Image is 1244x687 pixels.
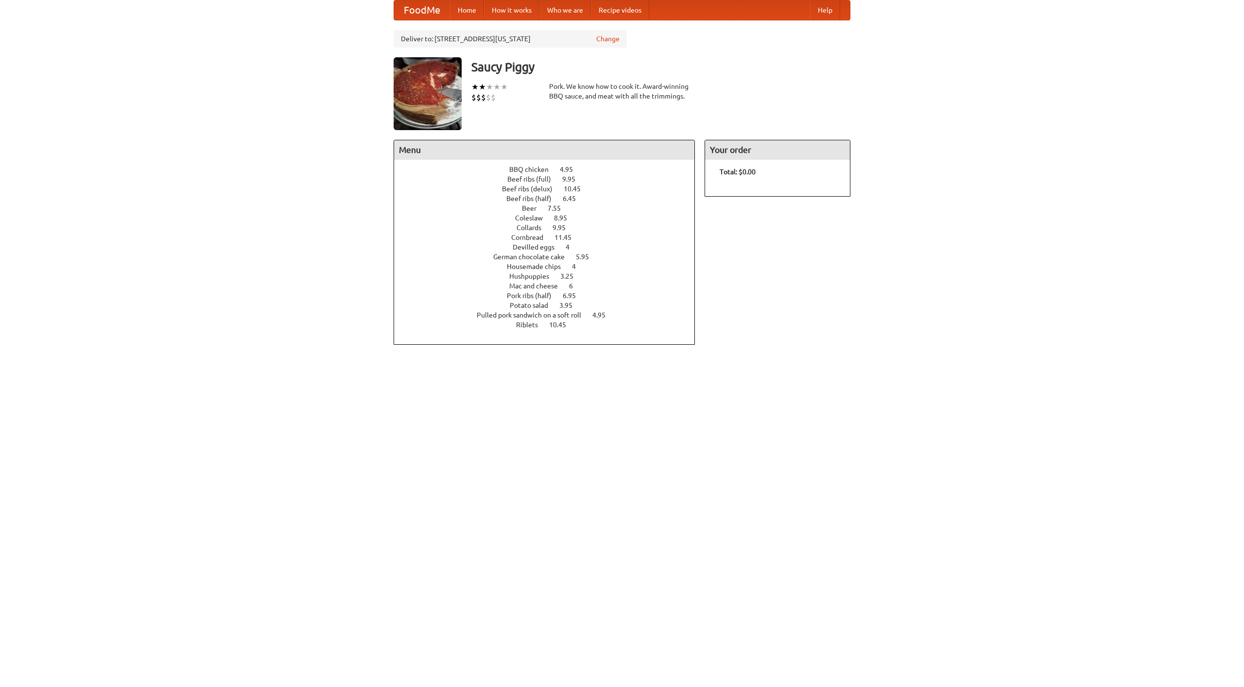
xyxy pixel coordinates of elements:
span: 11.45 [554,234,581,241]
span: 10.45 [549,321,576,329]
span: Beer [522,204,546,212]
span: 4 [566,243,579,251]
span: Pulled pork sandwich on a soft roll [477,311,591,319]
span: 8.95 [554,214,577,222]
span: 4.95 [592,311,615,319]
span: 3.95 [559,302,582,309]
span: 10.45 [564,185,590,193]
li: $ [476,92,481,103]
a: Who we are [539,0,591,20]
span: Collards [517,224,551,232]
a: Housemade chips 4 [507,263,594,270]
span: Devilled eggs [513,243,564,251]
span: Mac and cheese [509,282,568,290]
span: Beef ribs (delux) [502,185,562,193]
span: German chocolate cake [493,253,574,261]
h3: Saucy Piggy [471,57,850,77]
span: Beef ribs (full) [507,175,561,183]
a: Cornbread 11.45 [511,234,589,241]
a: Pulled pork sandwich on a soft roll 4.95 [477,311,623,319]
span: Hushpuppies [509,272,559,280]
a: Riblets 10.45 [516,321,584,329]
span: Housemade chips [507,263,570,270]
a: Hushpuppies 3.25 [509,272,591,280]
div: Deliver to: [STREET_ADDRESS][US_STATE] [394,30,627,48]
li: $ [481,92,486,103]
a: Mac and cheese 6 [509,282,591,290]
div: Pork. We know how to cook it. Award-winning BBQ sauce, and meat with all the trimmings. [549,82,695,101]
span: 6 [569,282,583,290]
span: Beef ribs (half) [506,195,561,202]
span: Coleslaw [515,214,553,222]
span: 6.95 [563,292,586,300]
li: $ [491,92,496,103]
span: 4 [572,263,586,270]
span: BBQ chicken [509,166,558,173]
b: Total: $0.00 [720,168,756,176]
a: FoodMe [394,0,450,20]
li: $ [486,92,491,103]
a: Devilled eggs 4 [513,243,587,251]
span: 6.45 [563,195,586,202]
span: 9.95 [553,224,575,232]
span: Potato salad [510,302,558,309]
li: ★ [479,82,486,92]
h4: Menu [394,140,694,160]
span: 9.95 [562,175,585,183]
li: ★ [486,82,493,92]
span: 5.95 [576,253,599,261]
a: BBQ chicken 4.95 [509,166,591,173]
a: Beef ribs (half) 6.45 [506,195,594,202]
a: Beef ribs (full) 9.95 [507,175,593,183]
span: Riblets [516,321,548,329]
a: Beef ribs (delux) 10.45 [502,185,599,193]
a: Pork ribs (half) 6.95 [507,292,594,300]
a: Beer 7.55 [522,204,579,212]
span: 4.95 [560,166,583,173]
a: Home [450,0,484,20]
img: angular.jpg [394,57,462,130]
a: Potato salad 3.95 [510,302,590,309]
span: Cornbread [511,234,553,241]
a: Change [596,34,620,44]
a: Coleslaw 8.95 [515,214,585,222]
li: ★ [493,82,501,92]
li: ★ [501,82,508,92]
a: How it works [484,0,539,20]
a: Help [810,0,840,20]
a: Collards 9.95 [517,224,584,232]
a: German chocolate cake 5.95 [493,253,607,261]
span: 7.55 [548,204,570,212]
h4: Your order [705,140,850,160]
span: 3.25 [560,272,583,280]
span: Pork ribs (half) [507,292,561,300]
a: Recipe videos [591,0,649,20]
li: $ [471,92,476,103]
li: ★ [471,82,479,92]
